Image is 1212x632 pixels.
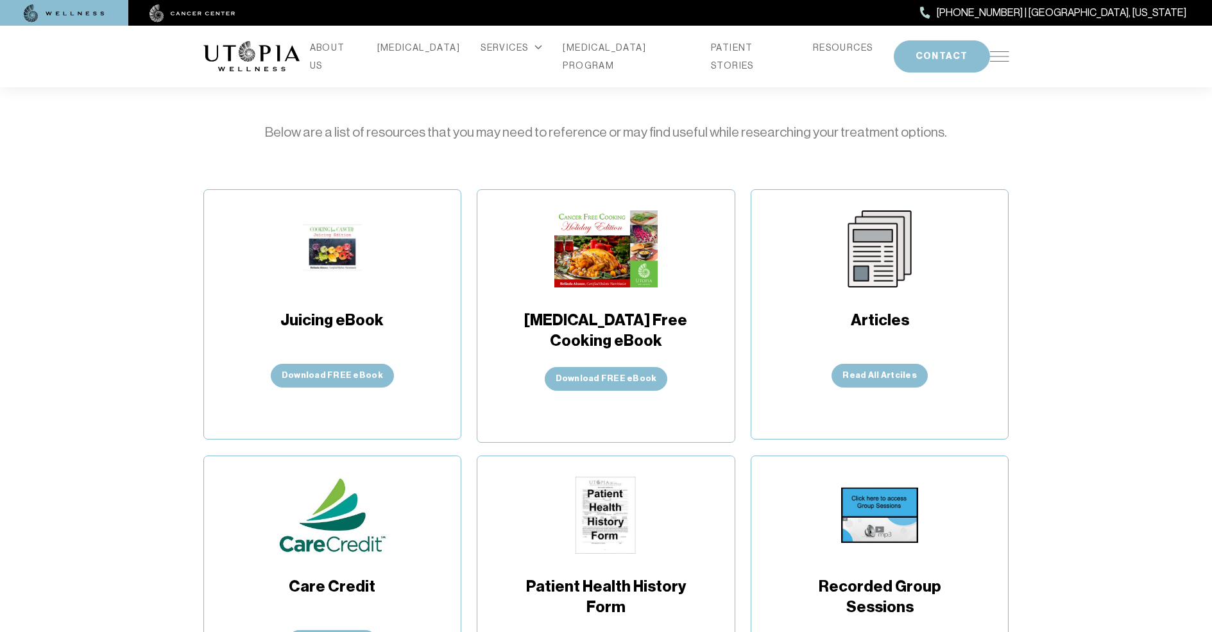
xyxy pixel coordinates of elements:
[289,576,375,615] span: Care Credit
[894,40,990,73] button: CONTACT
[920,4,1186,21] a: [PHONE_NUMBER] | [GEOGRAPHIC_DATA], [US_STATE]
[519,576,692,618] span: Patient Health History Form
[793,576,966,618] span: Recorded Group Sessions
[24,4,105,22] img: wellness
[273,477,392,554] img: Care Credit
[545,367,668,391] button: Download FREE eBook
[271,364,394,388] button: Download FREE eBook
[567,477,644,554] img: Patient Health History Form
[519,310,692,352] span: [MEDICAL_DATA] Free Cooking eBook
[563,38,690,74] a: [MEDICAL_DATA] PROGRAM
[841,210,918,287] img: Articles
[832,364,927,388] a: Read All Artciles
[711,38,792,74] a: PATIENT STORIES
[303,210,363,287] img: Juicing eBook
[554,210,658,287] img: Cancer Free Cooking eBook
[937,4,1186,21] span: [PHONE_NUMBER] | [GEOGRAPHIC_DATA], [US_STATE]
[203,41,300,72] img: logo
[237,123,975,143] p: Below are a list of resources that you may need to reference or may find useful while researching...
[481,38,542,56] div: SERVICES
[813,38,873,56] a: RESOURCES
[149,4,235,22] img: cancer center
[851,310,909,348] span: Articles
[377,38,461,56] a: [MEDICAL_DATA]
[280,310,384,348] span: Juicing eBook
[310,38,357,74] a: ABOUT US
[990,51,1009,62] img: icon-hamburger
[841,477,918,554] img: Recorded Group Sessions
